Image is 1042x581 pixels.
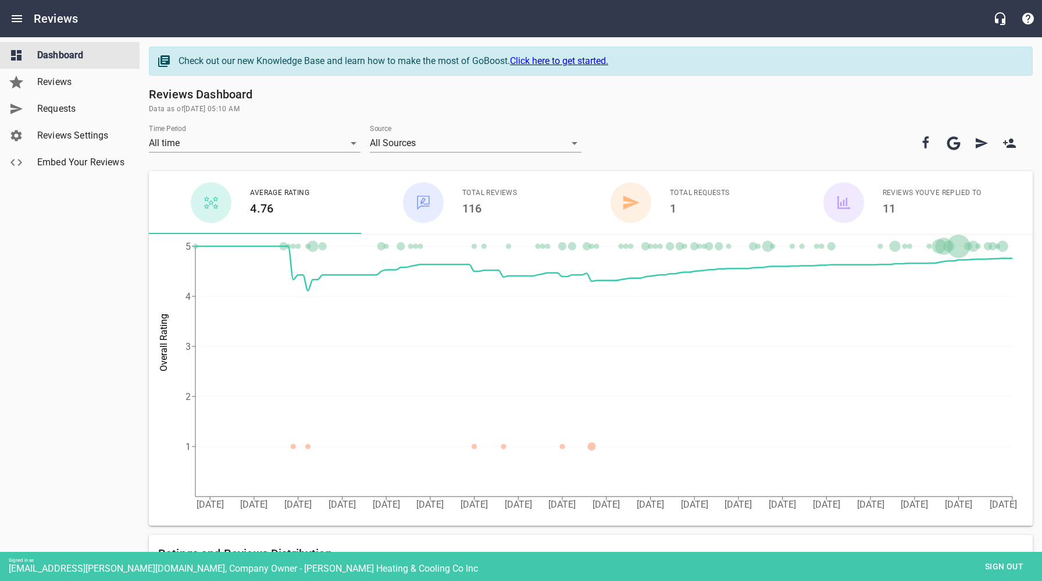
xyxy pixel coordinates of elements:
tspan: [DATE] [769,499,796,510]
tspan: [DATE] [461,499,488,510]
tspan: [DATE] [548,499,576,510]
h6: Ratings and Reviews Distribution [158,544,1023,563]
tspan: [DATE] [593,499,620,510]
tspan: [DATE] [857,499,884,510]
tspan: [DATE] [813,499,840,510]
tspan: [DATE] [725,499,752,510]
h6: 1 [670,199,730,218]
span: Requests [37,102,126,116]
div: All Sources [370,134,581,153]
span: Average Rating [250,187,309,199]
label: Time Period [149,125,186,132]
tspan: 2 [185,391,191,402]
tspan: [DATE] [373,499,400,510]
tspan: 4 [185,291,191,302]
span: Total Reviews [462,187,517,199]
tspan: [DATE] [284,499,312,510]
tspan: [DATE] [505,499,532,510]
button: Your Facebook account is connected [912,129,940,157]
div: Check out our new Knowledge Base and learn how to make the most of GoBoost. [179,54,1020,68]
div: All time [149,134,361,153]
h6: 4.76 [250,199,309,218]
tspan: [DATE] [637,499,664,510]
tspan: [DATE] [945,499,972,510]
tspan: [DATE] [416,499,444,510]
button: Live Chat [986,5,1014,33]
label: Source [370,125,391,132]
span: Dashboard [37,48,126,62]
h6: Reviews Dashboard [149,85,1033,104]
span: Reviews You've Replied To [883,187,982,199]
div: Signed in as [9,558,1042,563]
span: Sign out [980,559,1029,574]
span: Total Requests [670,187,730,199]
h6: 11 [883,199,982,218]
tspan: [DATE] [681,499,708,510]
span: Reviews Settings [37,129,126,143]
button: Open drawer [3,5,31,33]
tspan: Overall Rating [158,314,169,371]
a: Click here to get started. [510,55,608,66]
a: Request Review [968,129,995,157]
span: Embed Your Reviews [37,155,126,169]
tspan: [DATE] [240,499,267,510]
span: Data as of [DATE] 05:10 AM [149,104,1033,115]
a: New User [995,129,1023,157]
tspan: [DATE] [901,499,928,510]
tspan: 1 [185,441,191,452]
h6: Reviews [34,9,78,28]
div: [EMAIL_ADDRESS][PERSON_NAME][DOMAIN_NAME], Company Owner - [PERSON_NAME] Heating & Cooling Co Inc [9,563,1042,574]
tspan: 3 [185,341,191,352]
tspan: [DATE] [329,499,356,510]
tspan: [DATE] [197,499,224,510]
tspan: [DATE] [990,499,1017,510]
button: Your google account is connected [940,129,968,157]
tspan: 5 [185,241,191,252]
h6: 116 [462,199,517,218]
button: Sign out [975,556,1033,578]
button: Support Portal [1014,5,1042,33]
span: Reviews [37,75,126,89]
